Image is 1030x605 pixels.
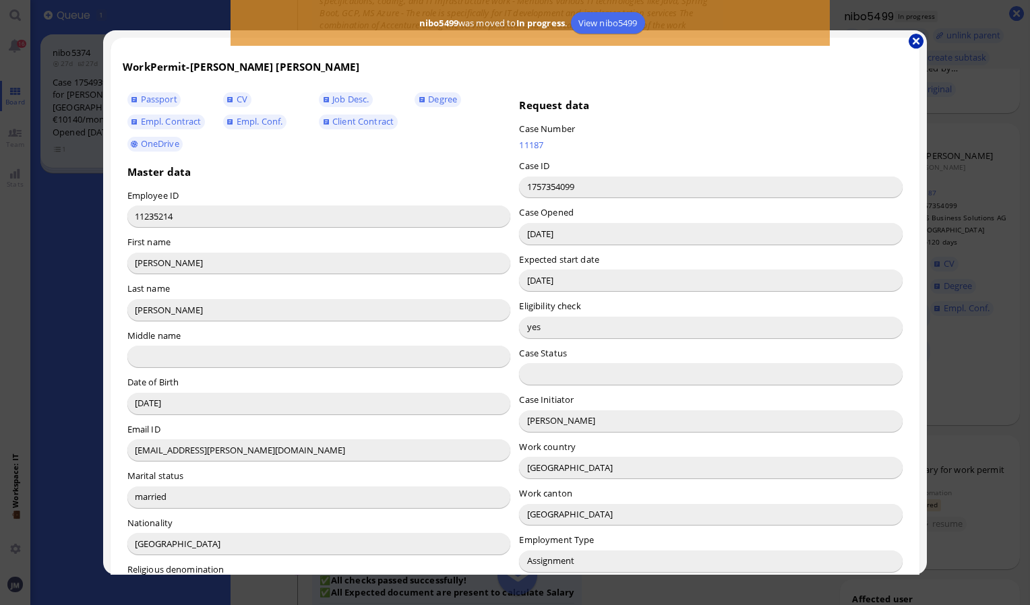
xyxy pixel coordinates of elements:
[519,98,903,112] h3: Request data
[519,160,549,172] label: Case ID
[415,92,460,107] a: Degree
[127,517,173,529] label: Nationality
[519,123,574,135] label: Case Number
[190,60,274,73] span: [PERSON_NAME]
[519,347,566,359] label: Case Status
[127,115,205,129] a: Empl. Contract
[127,329,181,342] label: Middle name
[519,253,599,265] label: Expected start date
[428,93,457,105] span: Degree
[127,92,181,107] a: Passport
[223,115,286,129] a: Empl. Conf.
[276,60,359,73] span: [PERSON_NAME]
[127,165,511,179] h3: Master data
[519,300,580,312] label: Eligibility check
[571,12,645,34] a: View nibo5499
[123,60,186,73] span: WorkPermit
[127,236,171,248] label: First name
[519,441,576,453] label: Work country
[127,189,179,201] label: Employee ID
[332,115,394,127] span: Client Contract
[516,17,565,29] b: In progress
[141,115,202,127] span: Empl. Contract
[141,93,177,105] span: Passport
[127,137,183,152] a: OneDrive
[519,393,574,406] label: Case Initiator
[519,206,573,218] label: Case Opened
[123,60,907,73] h3: -
[237,115,282,127] span: Empl. Conf.
[237,93,247,105] span: CV
[127,423,160,435] label: Email ID
[127,282,170,294] label: Last name
[519,139,755,151] a: 11187
[519,534,594,546] label: Employment Type
[127,470,184,482] label: Marital status
[127,563,224,575] label: Religious denomination
[319,92,373,107] a: Job Desc.
[419,17,458,29] b: nibo5499
[519,487,572,499] label: Work canton
[415,17,570,29] span: was moved to .
[319,115,398,129] a: Client Contract
[332,93,369,105] span: Job Desc.
[127,376,179,388] label: Date of Birth
[223,92,251,107] a: CV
